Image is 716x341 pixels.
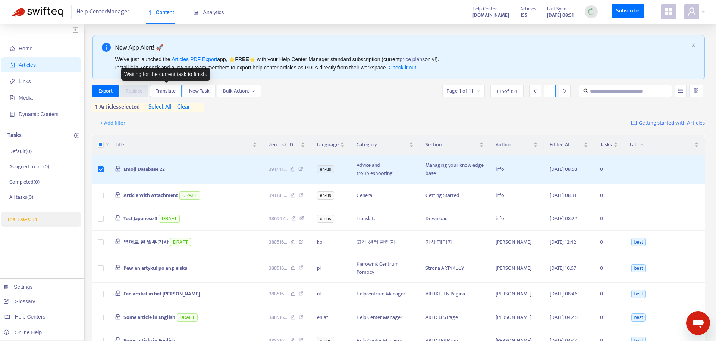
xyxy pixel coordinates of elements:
[357,141,408,149] span: Category
[105,142,110,146] span: down
[146,10,151,15] span: book
[686,311,710,335] iframe: Button to launch messaging window
[520,11,527,19] strong: 155
[631,290,646,298] span: best
[351,155,420,184] td: Advice and troubleshooting
[490,254,544,283] td: [PERSON_NAME]
[317,165,334,173] span: en-us
[9,163,49,170] p: Assigned to me ( 0 )
[19,111,59,117] span: Dynamic Content
[194,10,199,15] span: area-chart
[317,215,334,223] span: en-us
[179,191,200,200] span: DRAFT
[311,306,351,329] td: en-at
[351,254,420,283] td: Kierownik Centrum Pomocy
[4,298,35,304] a: Glossary
[612,4,644,18] a: Subscribe
[123,191,178,200] span: Article with Attachment
[174,102,176,112] span: |
[351,135,420,155] th: Category
[630,141,693,149] span: Labels
[115,43,688,52] div: New App Alert! 🚀
[687,7,696,16] span: user
[189,87,210,95] span: New Task
[600,141,612,149] span: Tasks
[150,85,182,97] button: Translate
[490,207,544,231] td: info
[594,207,624,231] td: 0
[115,192,121,198] span: lock
[102,43,111,52] span: info-circle
[15,314,45,320] span: Help Centers
[664,7,673,16] span: appstore
[631,117,705,129] a: Getting started with Articles
[123,165,165,173] span: Emoji Database 22
[115,314,121,320] span: lock
[10,112,15,117] span: container
[123,238,169,246] span: 영어로 된 일부 기사
[172,56,217,62] a: Articles PDF Export
[520,5,536,13] span: Articles
[631,120,637,126] img: image-link
[235,56,249,62] b: FREE
[74,133,79,138] span: plus-circle
[9,147,32,155] p: Default ( 0 )
[109,135,263,155] th: Title
[19,95,33,101] span: Media
[490,306,544,329] td: [PERSON_NAME]
[420,184,490,207] td: Getting Started
[269,141,299,149] span: Zendesk ID
[269,264,287,272] span: 388516 ...
[317,141,339,149] span: Language
[490,231,544,254] td: [PERSON_NAME]
[269,313,287,322] span: 388516 ...
[92,85,119,97] button: Export
[311,231,351,254] td: ko
[123,214,157,223] span: Test Japanese 3
[472,11,509,19] a: [DOMAIN_NAME]
[550,313,578,322] span: [DATE] 04:45
[594,135,624,155] th: Tasks
[425,141,478,149] span: Section
[115,55,688,72] div: We've just launched the app, ⭐ ⭐️ with your Help Center Manager standard subscription (current on...
[624,135,705,155] th: Labels
[10,46,15,51] span: home
[533,88,538,94] span: left
[550,165,577,173] span: [DATE] 08:58
[691,43,695,47] span: close
[223,87,255,95] span: Bulk Actions
[159,215,180,223] span: DRAFT
[115,290,121,296] span: lock
[544,85,556,97] div: 1
[251,89,255,93] span: down
[19,78,31,84] span: Links
[115,166,121,172] span: lock
[177,313,198,322] span: DRAFT
[115,265,121,270] span: lock
[156,87,176,95] span: Translate
[550,264,576,272] span: [DATE] 10:57
[639,119,705,128] span: Getting started with Articles
[4,284,33,290] a: Settings
[496,141,532,149] span: Author
[351,207,420,231] td: Translate
[550,191,576,200] span: [DATE] 08:31
[550,141,582,149] span: Edited At
[587,7,596,16] img: sync_loading.0b5143dde30e3a21642e.gif
[675,85,687,97] button: unordered-list
[121,68,210,81] div: Waiting for the current task to finish.
[420,306,490,329] td: ARTICLES Page
[631,264,646,272] span: best
[123,313,175,322] span: Some article in English
[10,62,15,68] span: account-book
[123,264,188,272] span: Pewien artykuł po angielsku
[420,207,490,231] td: Download
[311,135,351,155] th: Language
[115,141,251,149] span: Title
[351,306,420,329] td: Help Center Manager
[400,56,425,62] a: price plans
[269,290,287,298] span: 388516 ...
[631,238,646,246] span: best
[76,5,129,19] span: Help Center Manager
[7,216,37,222] span: Trial Days: 14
